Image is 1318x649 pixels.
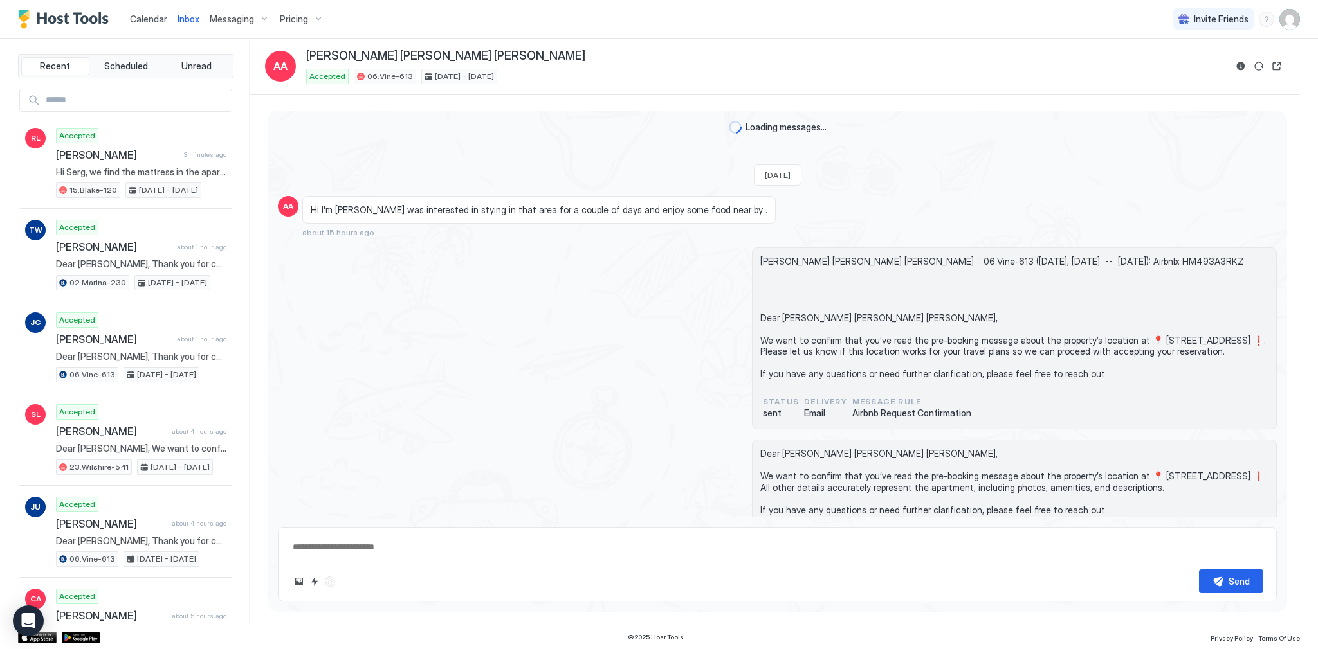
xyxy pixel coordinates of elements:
a: Privacy Policy [1211,630,1253,644]
span: about 5 hours ago [172,612,226,620]
span: Messaging [210,13,254,25]
div: menu [1259,12,1274,27]
span: Calendar [130,13,167,24]
div: Open Intercom Messenger [13,605,44,636]
span: Accepted [59,314,95,326]
span: [PERSON_NAME] [56,609,167,622]
span: sent [763,407,799,419]
div: tab-group [18,54,233,78]
button: Recent [21,57,89,75]
span: 15.Blake-120 [69,184,117,196]
input: Input Field [41,89,232,111]
span: CA [30,593,41,605]
span: Inbox [178,13,199,24]
span: [DATE] - [DATE] [137,553,196,565]
a: App Store [18,632,57,643]
span: Accepted [59,406,95,418]
button: Open reservation [1269,58,1285,74]
span: Unread [181,60,212,72]
span: 06.Vine-613 [367,71,413,82]
button: Quick reply [307,574,322,589]
span: [DATE] - [DATE] [151,461,210,473]
button: Reservation information [1233,58,1249,74]
span: [PERSON_NAME] [56,425,167,438]
span: Invite Friends [1194,13,1249,25]
span: Hi I'm [PERSON_NAME] was interested in stying in that area for a couple of days and enjoy some fo... [311,204,767,216]
span: [PERSON_NAME] [56,148,179,161]
span: [DATE] - [DATE] [137,369,196,380]
div: loading [729,121,742,134]
span: [DATE] [765,170,791,180]
a: Host Tools Logo [18,10,114,29]
span: Accepted [309,71,345,82]
span: Dear [PERSON_NAME], We want to confirm that you’ve read the pre-booking message about the propert... [56,443,226,454]
span: © 2025 Host Tools [628,633,684,641]
span: 06.Vine-613 [69,553,115,565]
span: Dear [PERSON_NAME], Thank you for choosing to stay at our apartment. We hope you’ve enjoyed every... [56,351,226,362]
span: Accepted [59,499,95,510]
span: AA [283,200,293,212]
span: Accepted [59,222,95,233]
span: SL [31,409,41,420]
span: status [763,396,799,407]
span: Scheduled [104,60,148,72]
span: about 1 hour ago [177,335,226,343]
span: [PERSON_NAME] [56,240,172,253]
span: Delivery [804,396,847,407]
span: RL [31,132,41,144]
span: [PERSON_NAME] [PERSON_NAME] [PERSON_NAME] [306,49,585,64]
a: Terms Of Use [1258,630,1300,644]
span: 23.Wilshire-541 [69,461,129,473]
span: Hi Serg, we find the mattress in the apartment to be very uncomfortable. We are going to stay ton... [56,166,226,178]
a: Google Play Store [62,632,100,643]
button: Upload image [291,574,307,589]
button: Scheduled [92,57,160,75]
span: [PERSON_NAME] [56,333,172,346]
span: Recent [40,60,70,72]
span: Message Rule [852,396,971,407]
a: Calendar [130,12,167,26]
span: [DATE] - [DATE] [435,71,494,82]
span: 02.Marina-230 [69,277,126,289]
span: Terms Of Use [1258,634,1300,642]
span: Loading messages... [746,121,827,133]
span: Dear [PERSON_NAME], Thank you for choosing to stay at our apartment. We hope you’ve enjoyed every... [56,258,226,270]
span: about 4 hours ago [172,519,226,528]
span: about 1 hour ago [177,243,226,251]
span: about 4 hours ago [172,427,226,436]
div: Send [1229,574,1250,588]
span: JU [30,501,41,513]
div: User profile [1279,9,1300,30]
span: Email [804,407,847,419]
span: Pricing [280,13,308,25]
button: Unread [162,57,230,75]
span: [PERSON_NAME] [PERSON_NAME] [PERSON_NAME] : 06.Vine-613 ([DATE], [DATE] -- [DATE]): Airbnb: HM493... [760,256,1268,380]
span: Airbnb Request Confirmation [852,407,971,419]
span: 3 minutes ago [184,150,226,159]
span: Accepted [59,130,95,141]
button: Sync reservation [1251,58,1267,74]
span: [DATE] - [DATE] [139,184,198,196]
a: Inbox [178,12,199,26]
span: AA [273,58,288,74]
span: JG [30,317,41,328]
span: [PERSON_NAME] [56,517,167,530]
span: about 15 hours ago [302,227,374,237]
span: Privacy Policy [1211,634,1253,642]
span: 06.Vine-613 [69,369,115,380]
span: Accepted [59,591,95,602]
span: TW [29,224,42,236]
span: Dear [PERSON_NAME] [PERSON_NAME] [PERSON_NAME], We want to confirm that you’ve read the pre-booki... [760,448,1268,515]
span: [DATE] - [DATE] [148,277,207,289]
button: Send [1199,569,1263,593]
span: Dear [PERSON_NAME], Thank you for choosing to stay at our apartment. 📅 I’d like to confirm your r... [56,535,226,547]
